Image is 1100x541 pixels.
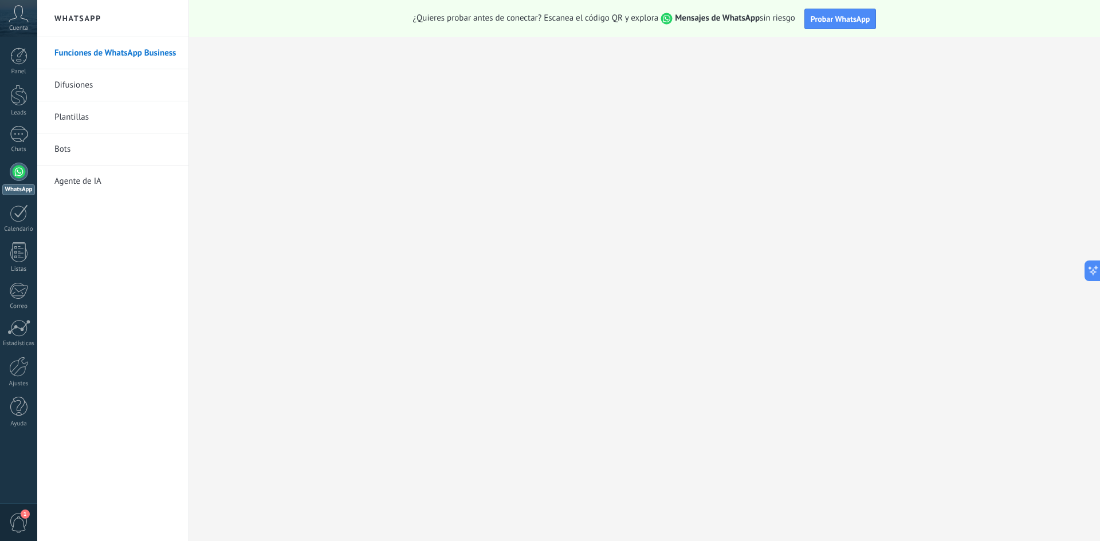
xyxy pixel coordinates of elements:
span: Probar WhatsApp [811,14,870,24]
li: Difusiones [37,69,188,101]
div: Estadísticas [2,340,36,347]
li: Plantillas [37,101,188,133]
div: Listas [2,266,36,273]
li: Agente de IA [37,165,188,197]
div: Chats [2,146,36,153]
div: Ajustes [2,380,36,388]
div: Leads [2,109,36,117]
span: ¿Quieres probar antes de conectar? Escanea el código QR y explora sin riesgo [413,13,795,25]
li: Bots [37,133,188,165]
a: Difusiones [54,69,177,101]
a: Agente de IA [54,165,177,198]
div: WhatsApp [2,184,35,195]
a: Plantillas [54,101,177,133]
span: Cuenta [9,25,28,32]
a: Bots [54,133,177,165]
div: Correo [2,303,36,310]
button: Probar WhatsApp [804,9,877,29]
strong: Mensajes de WhatsApp [675,13,760,23]
div: Panel [2,68,36,76]
div: Calendario [2,226,36,233]
li: Funciones de WhatsApp Business [37,37,188,69]
a: Funciones de WhatsApp Business [54,37,177,69]
span: 1 [21,510,30,519]
div: Ayuda [2,420,36,428]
